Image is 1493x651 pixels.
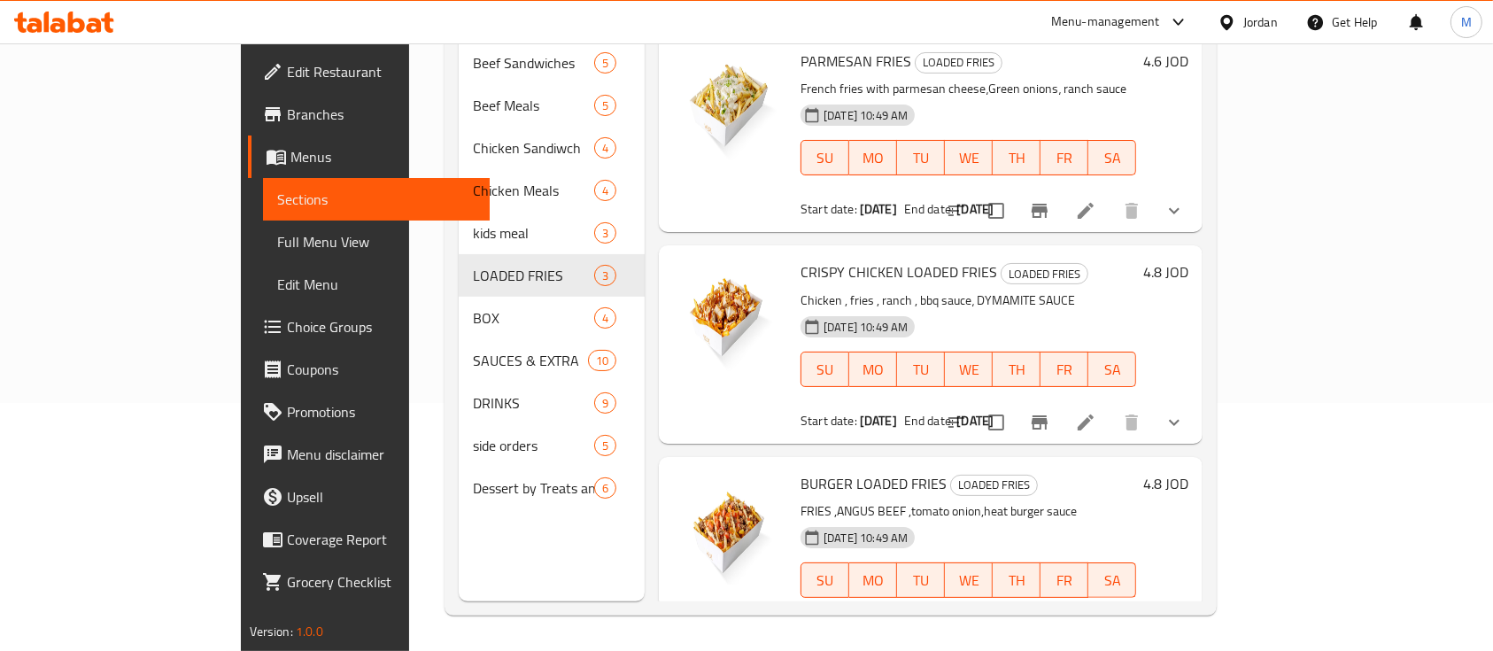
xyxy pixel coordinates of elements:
[1040,562,1088,598] button: FR
[1110,190,1153,232] button: delete
[1048,568,1081,593] span: FR
[459,254,645,297] div: LOADED FRIES3
[1143,49,1188,74] h6: 4.6 JOD
[595,225,615,242] span: 3
[459,212,645,254] div: kids meal3
[595,438,615,454] span: 5
[594,392,616,414] div: items
[1095,568,1129,593] span: SA
[673,260,786,373] img: CRISPY CHICKEN LOADED FRIES
[594,307,616,329] div: items
[594,435,616,456] div: items
[904,357,938,383] span: TU
[287,529,476,550] span: Coverage Report
[808,568,842,593] span: SU
[952,145,986,171] span: WE
[801,78,1136,100] p: French fries with parmesan cheese،Green onions، ranch sauce
[287,359,476,380] span: Coupons
[595,97,615,114] span: 5
[263,178,491,221] a: Sections
[594,477,616,499] div: items
[248,561,491,603] a: Grocery Checklist
[849,562,897,598] button: MO
[277,274,476,295] span: Edit Menu
[904,198,954,221] span: End date:
[248,391,491,433] a: Promotions
[277,231,476,252] span: Full Menu View
[1164,200,1185,221] svg: Show Choices
[950,475,1038,496] div: LOADED FRIES
[1095,145,1129,171] span: SA
[473,307,594,329] span: BOX
[473,137,594,159] span: Chicken Sandiwch
[801,48,911,74] span: PARMESAN FRIES
[993,140,1040,175] button: TH
[1075,200,1096,221] a: Edit menu item
[473,265,594,286] span: LOADED FRIES
[248,50,491,93] a: Edit Restaurant
[952,357,986,383] span: WE
[816,319,915,336] span: [DATE] 10:49 AM
[897,140,945,175] button: TU
[287,444,476,465] span: Menu disclaimer
[1143,471,1188,496] h6: 4.8 JOD
[1000,357,1033,383] span: TH
[473,392,594,414] span: DRINKS
[248,136,491,178] a: Menus
[1018,190,1061,232] button: Branch-specific-item
[1048,145,1081,171] span: FR
[1051,12,1160,33] div: Menu-management
[801,562,849,598] button: SU
[1048,357,1081,383] span: FR
[459,382,645,424] div: DRINKS9
[1243,12,1278,32] div: Jordan
[860,198,897,221] b: [DATE]
[801,259,997,285] span: CRISPY CHICKEN LOADED FRIES
[248,518,491,561] a: Coverage Report
[459,127,645,169] div: Chicken Sandiwch4
[595,140,615,157] span: 4
[1143,260,1188,284] h6: 4.8 JOD
[473,180,594,201] span: Chicken Meals
[473,350,588,371] span: SAUCES & EXTRA
[1002,264,1087,284] span: LOADED FRIES
[1000,568,1033,593] span: TH
[459,169,645,212] div: Chicken Meals4
[808,145,842,171] span: SU
[849,140,897,175] button: MO
[1075,412,1096,433] a: Edit menu item
[248,93,491,136] a: Branches
[1040,140,1088,175] button: FR
[594,180,616,201] div: items
[595,55,615,72] span: 5
[473,477,594,499] span: Dessert by Treats and Beans
[473,435,594,456] span: side orders
[978,192,1015,229] span: Select to update
[595,395,615,412] span: 9
[801,470,947,497] span: BURGER LOADED FRIES
[248,476,491,518] a: Upsell
[473,95,594,116] div: Beef Meals
[1088,562,1136,598] button: SA
[904,568,938,593] span: TU
[287,61,476,82] span: Edit Restaurant
[860,409,897,432] b: [DATE]
[595,182,615,199] span: 4
[595,267,615,284] span: 3
[595,480,615,497] span: 6
[978,404,1015,441] span: Select to update
[1000,145,1033,171] span: TH
[801,140,849,175] button: SU
[951,475,1037,495] span: LOADED FRIES
[801,409,857,432] span: Start date:
[856,568,890,593] span: MO
[1164,412,1185,433] svg: Show Choices
[277,189,476,210] span: Sections
[993,562,1040,598] button: TH
[1018,401,1061,444] button: Branch-specific-item
[897,562,945,598] button: TU
[935,190,978,232] button: sort-choices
